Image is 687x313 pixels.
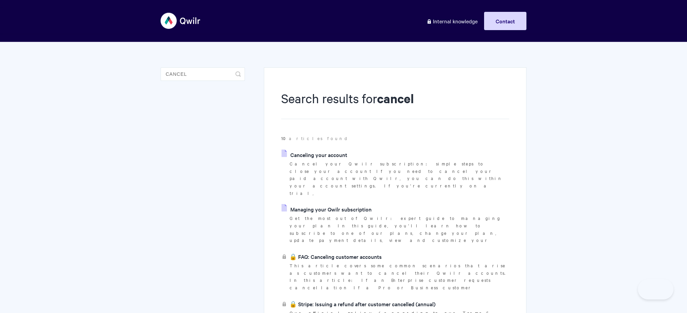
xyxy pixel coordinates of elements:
[484,12,526,30] a: Contact
[282,150,347,160] a: Canceling your account
[421,12,483,30] a: Internal knowledge
[290,160,509,197] p: Cancel your Qwilr subscription: simple steps to close your account If you need to cancel your pai...
[290,262,509,291] p: This article covers some common scenarios that arise as customers want to cancel their Qwilr acco...
[377,90,414,107] strong: cancel
[281,135,509,142] p: articles found
[281,135,289,141] strong: 10
[290,215,509,244] p: Get the most out of Qwilr: expert guide to managing your plan In this guide, you'll learn how to ...
[282,204,372,214] a: Managing your Qwilr subscription
[638,279,673,299] iframe: Toggle Customer Support
[161,67,245,81] input: Search
[161,8,201,33] img: Qwilr Help Center
[282,251,382,262] a: 🔒 FAQ: Canceling customer accounts
[281,90,509,119] h1: Search results for
[282,299,436,309] a: 🔒 Stripe: Issuing a refund after customer cancelled (annual)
